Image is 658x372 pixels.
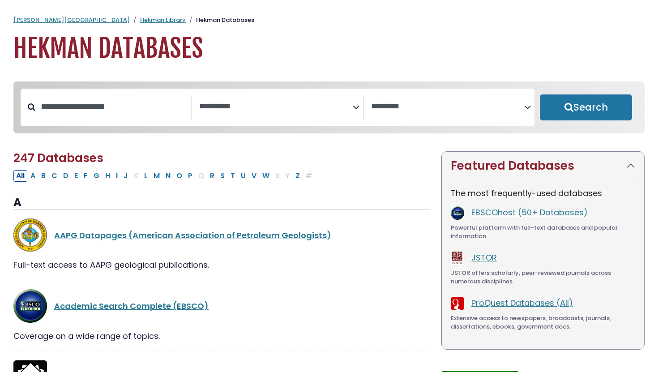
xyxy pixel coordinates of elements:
button: Filter Results C [49,170,60,182]
button: Filter Results F [81,170,90,182]
div: Extensive access to newspapers, broadcasts, journals, dissertations, ebooks, government docs. [451,314,635,331]
button: Filter Results O [174,170,185,182]
a: EBSCOhost (50+ Databases) [471,207,588,218]
button: Filter Results E [72,170,81,182]
button: Filter Results T [228,170,238,182]
button: Filter Results W [260,170,272,182]
button: Featured Databases [442,152,644,180]
li: Hekman Databases [186,16,254,25]
nav: breadcrumb [13,16,645,25]
h3: A [13,196,431,210]
button: Filter Results U [238,170,248,182]
a: AAPG Datapages (American Association of Petroleum Geologists) [54,230,331,241]
div: JSTOR offers scholarly, peer-reviewed journals across numerous disciplines. [451,269,635,286]
button: Filter Results M [151,170,162,182]
button: Filter Results D [60,170,71,182]
button: Filter Results V [249,170,259,182]
button: Filter Results S [218,170,227,182]
div: Alpha-list to filter by first letter of database name [13,170,316,181]
button: Submit for Search Results [540,94,632,120]
button: Filter Results N [163,170,173,182]
button: Filter Results J [121,170,131,182]
p: The most frequently-used databases [451,187,635,199]
button: Filter Results P [185,170,195,182]
h1: Hekman Databases [13,34,645,64]
textarea: Search [199,102,352,111]
button: All [13,170,27,182]
button: Filter Results H [103,170,113,182]
button: Filter Results R [207,170,217,182]
a: ProQuest Databases (All) [471,297,573,308]
a: JSTOR [471,252,497,263]
div: Powerful platform with full-text databases and popular information. [451,223,635,241]
button: Filter Results B [38,170,48,182]
button: Filter Results I [113,170,120,182]
button: Filter Results G [91,170,102,182]
input: Search database by title or keyword [35,99,191,114]
button: Filter Results L [141,170,150,182]
a: Hekman Library [140,16,186,24]
a: [PERSON_NAME][GEOGRAPHIC_DATA] [13,16,130,24]
a: Academic Search Complete (EBSCO) [54,300,209,312]
span: 247 Databases [13,150,103,166]
div: Full-text access to AAPG geological publications. [13,259,431,271]
button: Filter Results A [28,170,38,182]
div: Coverage on a wide range of topics. [13,330,431,342]
button: Filter Results Z [293,170,303,182]
nav: Search filters [13,81,645,133]
textarea: Search [371,102,524,111]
